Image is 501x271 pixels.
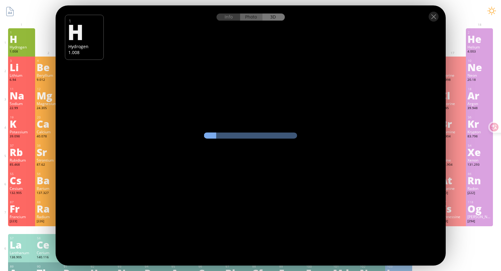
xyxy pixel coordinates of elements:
[467,129,491,134] div: Krypton
[440,62,464,72] div: F
[10,30,34,34] div: 1
[440,73,464,78] div: Fluorine
[467,90,491,100] div: Ar
[440,129,464,134] div: Bromine
[37,186,61,191] div: Barium
[10,163,34,168] div: 85.468
[441,172,464,176] div: 85
[37,158,61,163] div: Strontium
[37,175,61,185] div: Ba
[467,44,491,49] div: Helium
[440,214,464,219] div: Tennessine
[68,44,100,49] div: Hydrogen
[468,200,491,204] div: 118
[37,191,61,196] div: 137.327
[441,200,464,204] div: 117
[37,204,61,214] div: Ra
[10,73,34,78] div: Lithium
[10,175,34,185] div: Cs
[10,78,34,83] div: 6.94
[467,106,491,111] div: 39.948
[37,240,61,250] div: Ce
[467,78,491,83] div: 20.18
[441,115,464,119] div: 35
[10,90,34,100] div: Na
[216,13,240,21] div: Info
[10,250,34,255] div: Lanthanum
[467,175,491,185] div: Rn
[10,49,34,54] div: 1.008
[387,264,411,269] div: 103
[10,191,34,196] div: 132.905
[440,191,464,196] div: [210]
[37,59,61,63] div: 4
[10,144,34,148] div: 37
[441,144,464,148] div: 53
[10,172,34,176] div: 55
[467,62,491,72] div: Ne
[440,106,464,111] div: 35.45
[10,147,34,157] div: Rb
[37,147,61,157] div: Sr
[467,186,491,191] div: Radon
[10,87,34,91] div: 11
[10,240,34,250] div: La
[91,264,114,269] div: 92
[10,115,34,119] div: 19
[37,134,61,139] div: 40.078
[468,115,491,119] div: 36
[440,147,464,157] div: I
[67,21,99,42] div: H
[467,34,491,44] div: He
[10,62,34,72] div: Li
[440,186,464,191] div: Astatine
[10,219,34,224] div: [223]
[467,134,491,139] div: 83.798
[441,59,464,63] div: 9
[37,62,61,72] div: Be
[37,172,61,176] div: 56
[10,214,34,219] div: Francium
[37,264,61,269] div: 90
[37,119,61,129] div: Ca
[440,204,464,214] div: Ts
[10,186,34,191] div: Cesium
[440,163,464,168] div: 126.904
[10,129,34,134] div: Potassium
[37,255,61,260] div: 140.116
[10,106,34,111] div: 22.99
[467,73,491,78] div: Neon
[467,147,491,157] div: Xe
[37,115,61,119] div: 20
[10,255,34,260] div: 138.905
[468,144,491,148] div: 54
[37,214,61,219] div: Radium
[10,34,34,44] div: H
[440,175,464,185] div: At
[10,236,34,240] div: 57
[10,264,34,269] div: 89
[440,134,464,139] div: 79.904
[10,134,34,139] div: 39.098
[37,101,61,106] div: Magnesium
[10,101,34,106] div: Sodium
[279,264,303,269] div: 99
[440,119,464,129] div: Br
[467,191,491,196] div: [222]
[37,200,61,204] div: 88
[467,101,491,106] div: Argon
[440,219,464,224] div: [293]
[467,214,491,219] div: [PERSON_NAME]
[467,219,491,224] div: [294]
[440,90,464,100] div: Cl
[37,87,61,91] div: 12
[37,236,61,240] div: 58
[440,101,464,106] div: Chlorine
[10,204,34,214] div: Fr
[37,163,61,168] div: 87.62
[240,13,262,21] div: Photo
[37,144,61,148] div: 38
[10,158,34,163] div: Rubidium
[37,90,61,100] div: Mg
[37,106,61,111] div: 24.305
